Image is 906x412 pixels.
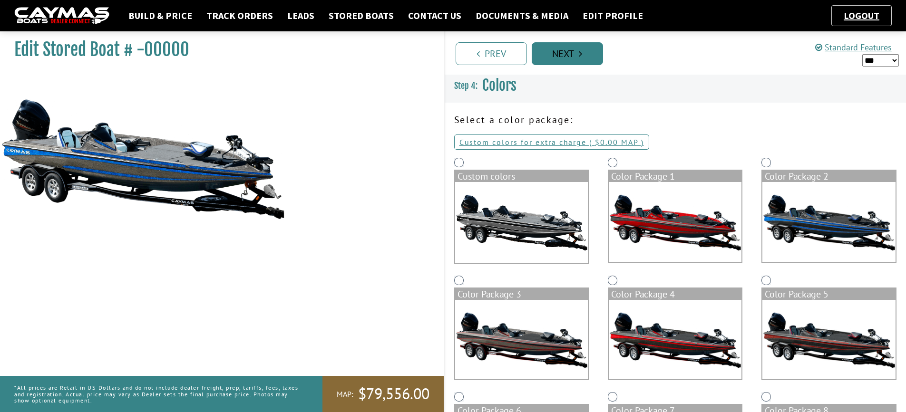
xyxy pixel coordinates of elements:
[358,384,429,404] span: $79,556.00
[609,182,741,262] img: color_package_312.png
[403,10,466,22] a: Contact Us
[595,137,638,147] span: $0.00 MAP
[14,7,109,25] img: caymas-dealer-connect-2ed40d3bc7270c1d8d7ffb4b79bf05adc795679939227970def78ec6f6c03838.gif
[14,39,420,60] h1: Edit Stored Boat # -00000
[337,389,353,399] span: MAP:
[454,134,649,150] a: Custom colors for extra charge ( $0.00 MAP )
[762,182,895,262] img: color_package_313.png
[455,171,588,182] div: Custom colors
[455,182,588,263] img: cx-Base-Layer.png
[454,113,897,127] p: Select a color package:
[609,288,741,300] div: Color Package 4
[322,376,444,412] a: MAP:$79,556.00
[839,10,884,21] a: Logout
[14,380,301,408] p: *All prices are Retail in US Dollars and do not include dealer freight, prep, tariffs, fees, taxe...
[762,300,895,380] img: color_package_316.png
[532,42,603,65] a: Next
[609,300,741,380] img: color_package_315.png
[324,10,399,22] a: Stored Boats
[578,10,648,22] a: Edit Profile
[124,10,197,22] a: Build & Price
[609,171,741,182] div: Color Package 1
[456,42,527,65] a: Prev
[762,171,895,182] div: Color Package 2
[815,42,892,53] a: Standard Features
[455,288,588,300] div: Color Package 3
[202,10,278,22] a: Track Orders
[471,10,573,22] a: Documents & Media
[455,300,588,380] img: color_package_314.png
[283,10,319,22] a: Leads
[762,288,895,300] div: Color Package 5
